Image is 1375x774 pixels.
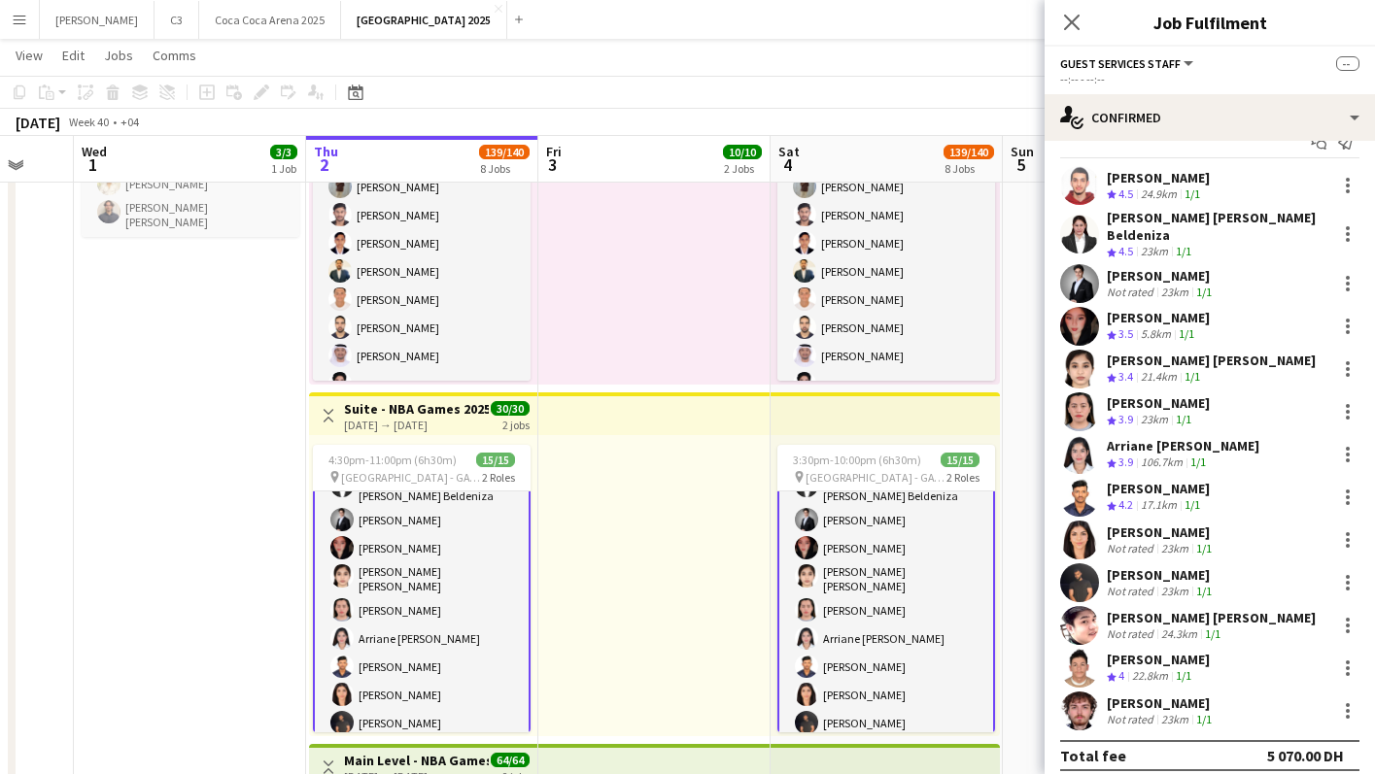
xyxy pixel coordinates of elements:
[79,153,107,176] span: 1
[1118,244,1133,258] span: 4.5
[1137,497,1181,514] div: 17.1km
[775,153,800,176] span: 4
[153,47,196,64] span: Comms
[1107,609,1316,626] div: [PERSON_NAME] [PERSON_NAME]
[1107,541,1157,555] div: Not rated
[1205,626,1220,641] app-skills-label: 1/1
[941,453,980,467] span: 15/15
[344,400,489,418] h3: Suite - NBA Games 2025
[313,445,531,732] app-job-card: 4:30pm-11:00pm (6h30m)15/15 [GEOGRAPHIC_DATA] - GATE 72 Roles[PERSON_NAME][PERSON_NAME] [PERSON_N...
[1045,10,1375,35] h3: Job Fulfilment
[777,445,995,732] app-job-card: 3:30pm-10:00pm (6h30m)15/15 [GEOGRAPHIC_DATA] - GATE 72 Roles[PERSON_NAME][PERSON_NAME] [PERSON_N...
[1107,169,1210,186] div: [PERSON_NAME]
[64,115,113,129] span: Week 40
[1157,541,1192,555] div: 23km
[1107,209,1328,244] div: [PERSON_NAME] [PERSON_NAME] Beldeniza
[1128,668,1172,685] div: 22.8km
[1336,56,1359,71] span: --
[199,1,341,39] button: Coca Coca Arena 2025
[1157,626,1201,641] div: 24.3km
[1176,244,1191,258] app-skills-label: 1/1
[793,453,921,467] span: 3:30pm-10:00pm (6h30m)
[104,47,133,64] span: Jobs
[806,470,946,485] span: [GEOGRAPHIC_DATA] - GATE 7
[1185,497,1200,512] app-skills-label: 1/1
[270,145,297,159] span: 3/3
[502,416,530,432] div: 2 jobs
[1118,497,1133,512] span: 4.2
[1060,56,1196,71] button: Guest Services Staff
[1157,285,1192,299] div: 23km
[482,470,515,485] span: 2 Roles
[1118,369,1133,384] span: 3.4
[1137,369,1181,386] div: 21.4km
[40,1,155,39] button: [PERSON_NAME]
[1107,584,1157,598] div: Not rated
[480,161,529,176] div: 8 Jobs
[155,1,199,39] button: C3
[1107,437,1259,454] div: Arriane [PERSON_NAME]
[491,401,530,416] span: 30/30
[1118,326,1133,341] span: 3.5
[944,145,994,159] span: 139/140
[341,470,482,485] span: [GEOGRAPHIC_DATA] - GATE 7
[1118,668,1124,683] span: 4
[543,153,562,176] span: 3
[62,47,85,64] span: Edit
[1185,369,1200,384] app-skills-label: 1/1
[476,453,515,467] span: 15/15
[314,143,338,160] span: Thu
[1176,412,1191,426] app-skills-label: 1/1
[1190,454,1206,469] app-skills-label: 1/1
[1137,412,1172,428] div: 23km
[82,143,107,160] span: Wed
[1060,56,1181,71] span: Guest Services Staff
[946,470,980,485] span: 2 Roles
[1107,651,1210,668] div: [PERSON_NAME]
[1196,541,1212,555] app-skills-label: 1/1
[1196,285,1212,299] app-skills-label: 1/1
[479,145,530,159] span: 139/140
[1137,454,1186,471] div: 106.7km
[945,161,993,176] div: 8 Jobs
[1157,584,1192,598] div: 23km
[1107,480,1210,497] div: [PERSON_NAME]
[1118,454,1133,469] span: 3.9
[546,143,562,160] span: Fri
[341,1,507,39] button: [GEOGRAPHIC_DATA] 2025
[1196,712,1212,726] app-skills-label: 1/1
[1185,186,1200,201] app-skills-label: 1/1
[778,143,800,160] span: Sat
[1107,626,1157,641] div: Not rated
[1107,267,1216,285] div: [PERSON_NAME]
[1179,326,1194,341] app-skills-label: 1/1
[311,153,338,176] span: 2
[1060,72,1359,86] div: --:-- - --:--
[724,161,761,176] div: 2 Jobs
[120,115,139,129] div: +04
[1107,712,1157,726] div: Not rated
[1045,94,1375,141] div: Confirmed
[1011,143,1034,160] span: Sun
[1008,153,1034,176] span: 5
[723,145,762,159] span: 10/10
[1107,394,1210,412] div: [PERSON_NAME]
[145,43,204,68] a: Comms
[1118,412,1133,426] span: 3.9
[491,753,530,767] span: 64/64
[777,93,995,381] app-job-card: 3:30pm-10:00pm (6h30m)38/38 [GEOGRAPHIC_DATA] - GATE 73 RolesGuest Services Staff32/323:30pm-10:0...
[313,93,531,381] app-job-card: 4:30pm-11:00pm (6h30m)38/38 [GEOGRAPHIC_DATA] - GATE 73 RolesGuest Services Staff32/324:30pm-11:0...
[1107,694,1216,712] div: [PERSON_NAME]
[1107,523,1216,541] div: [PERSON_NAME]
[328,453,457,467] span: 4:30pm-11:00pm (6h30m)
[344,752,489,769] h3: Main Level - NBA Games 2025
[344,418,489,432] div: [DATE] → [DATE]
[1107,566,1216,584] div: [PERSON_NAME]
[1267,746,1344,765] div: 5 070.00 DH
[271,161,296,176] div: 1 Job
[1137,244,1172,260] div: 23km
